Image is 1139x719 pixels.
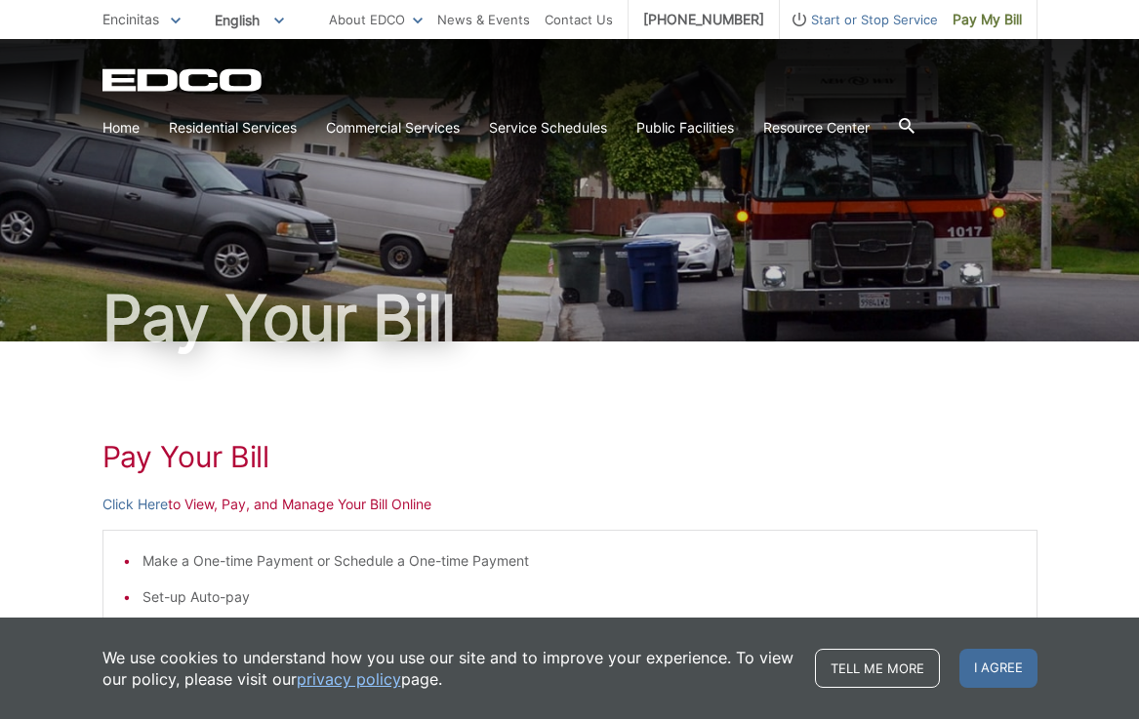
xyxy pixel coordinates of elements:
[545,9,613,30] a: Contact Us
[326,117,460,139] a: Commercial Services
[953,9,1022,30] span: Pay My Bill
[636,117,734,139] a: Public Facilities
[102,494,1037,515] p: to View, Pay, and Manage Your Bill Online
[142,550,1017,572] li: Make a One-time Payment or Schedule a One-time Payment
[297,668,401,690] a: privacy policy
[102,494,168,515] a: Click Here
[142,586,1017,608] li: Set-up Auto-pay
[763,117,870,139] a: Resource Center
[102,117,140,139] a: Home
[102,11,159,27] span: Encinitas
[200,4,299,36] span: English
[815,649,940,688] a: Tell me more
[102,287,1037,349] h1: Pay Your Bill
[437,9,530,30] a: News & Events
[169,117,297,139] a: Residential Services
[329,9,423,30] a: About EDCO
[102,68,264,92] a: EDCD logo. Return to the homepage.
[102,439,1037,474] h1: Pay Your Bill
[489,117,607,139] a: Service Schedules
[959,649,1037,688] span: I agree
[102,647,795,690] p: We use cookies to understand how you use our site and to improve your experience. To view our pol...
